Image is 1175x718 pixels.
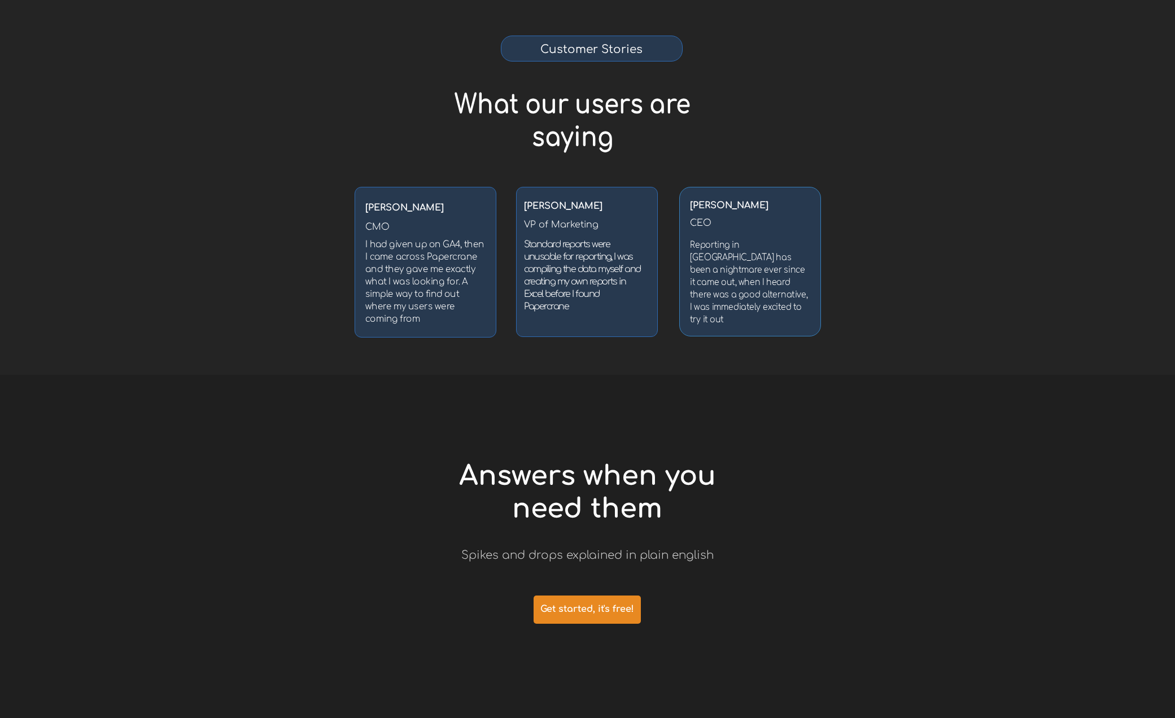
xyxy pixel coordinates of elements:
span: Spikes and drops explained in plain english [461,549,714,562]
span: Reporting in [GEOGRAPHIC_DATA] has been a nightmare ever since it came out, when I heard there wa... [690,240,807,325]
span: Standard reports were unusable for reporting, I was compiling the data myself and creating my own... [524,239,641,312]
span: I had given up on GA4, then I came across Papercrane and they gave me exactly what I was looking ... [365,239,484,324]
span: [PERSON_NAME] [365,203,444,213]
span: What our users are saying [455,90,691,152]
span: CEO [690,218,711,228]
span: Customer Stories [540,43,643,56]
strong: [PERSON_NAME] [524,201,602,211]
span: [PERSON_NAME] [690,200,768,211]
span: Answers when you need them [459,461,716,524]
a: Get started, it's free! [534,596,641,624]
span: VP of Marketing [524,220,599,230]
span: Get started, it's free! [534,604,641,615]
span: CMO [365,222,390,232]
